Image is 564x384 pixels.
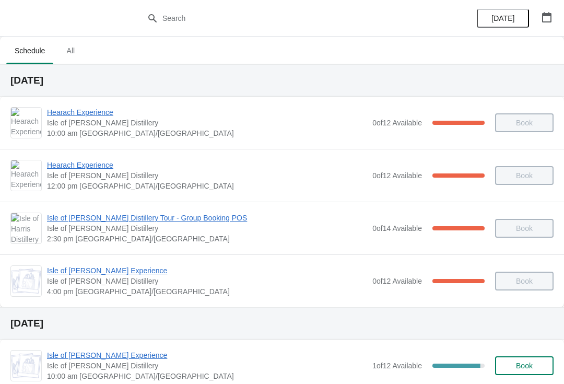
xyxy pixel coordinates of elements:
[162,9,423,28] input: Search
[372,277,422,285] span: 0 of 12 Available
[10,75,554,86] h2: [DATE]
[47,160,367,170] span: Hearach Experience
[47,181,367,191] span: 12:00 pm [GEOGRAPHIC_DATA]/[GEOGRAPHIC_DATA]
[47,223,367,234] span: Isle of [PERSON_NAME] Distillery
[47,286,367,297] span: 4:00 pm [GEOGRAPHIC_DATA]/[GEOGRAPHIC_DATA]
[477,9,529,28] button: [DATE]
[47,128,367,138] span: 10:00 am [GEOGRAPHIC_DATA]/[GEOGRAPHIC_DATA]
[11,108,41,138] img: Hearach Experience | Isle of Harris Distillery | 10:00 am Europe/London
[11,160,41,191] img: Hearach Experience | Isle of Harris Distillery | 12:00 pm Europe/London
[47,170,367,181] span: Isle of [PERSON_NAME] Distillery
[11,213,41,243] img: Isle of Harris Distillery Tour - Group Booking POS | Isle of Harris Distillery | 2:30 pm Europe/L...
[47,234,367,244] span: 2:30 pm [GEOGRAPHIC_DATA]/[GEOGRAPHIC_DATA]
[10,318,554,329] h2: [DATE]
[372,171,422,180] span: 0 of 12 Available
[6,41,53,60] span: Schedule
[372,224,422,232] span: 0 of 14 Available
[495,356,554,375] button: Book
[57,41,84,60] span: All
[47,213,367,223] span: Isle of [PERSON_NAME] Distillery Tour - Group Booking POS
[11,353,41,378] img: Isle of Harris Gin Experience | Isle of Harris Distillery | 10:00 am Europe/London
[11,269,41,294] img: Isle of Harris Gin Experience | Isle of Harris Distillery | 4:00 pm Europe/London
[47,276,367,286] span: Isle of [PERSON_NAME] Distillery
[47,118,367,128] span: Isle of [PERSON_NAME] Distillery
[47,360,367,371] span: Isle of [PERSON_NAME] Distillery
[372,119,422,127] span: 0 of 12 Available
[47,265,367,276] span: Isle of [PERSON_NAME] Experience
[516,362,533,370] span: Book
[47,371,367,381] span: 10:00 am [GEOGRAPHIC_DATA]/[GEOGRAPHIC_DATA]
[47,350,367,360] span: Isle of [PERSON_NAME] Experience
[372,362,422,370] span: 1 of 12 Available
[491,14,514,22] span: [DATE]
[47,107,367,118] span: Hearach Experience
